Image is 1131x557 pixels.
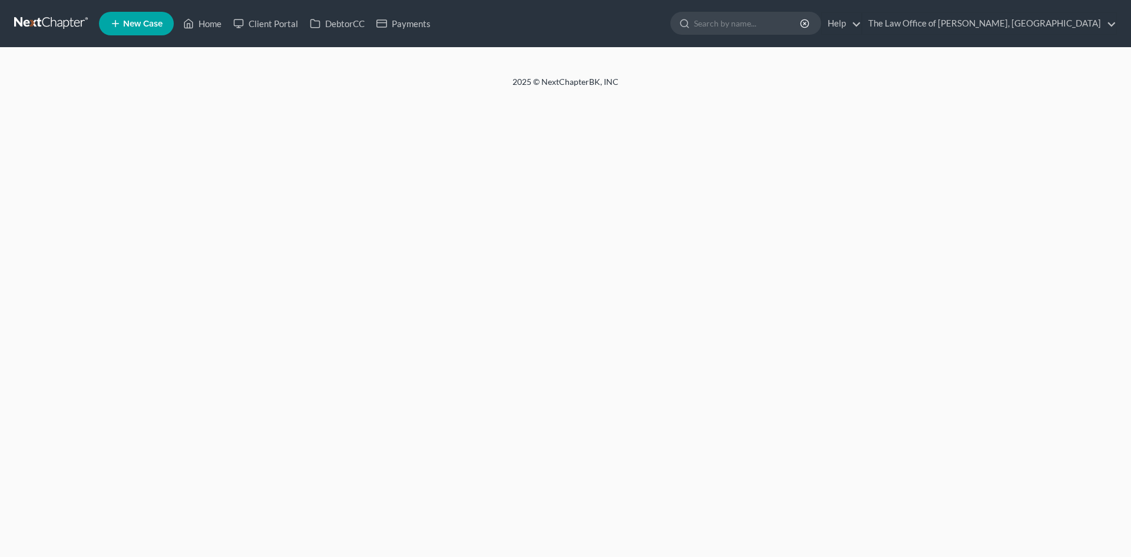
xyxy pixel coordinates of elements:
[694,12,802,34] input: Search by name...
[371,13,436,34] a: Payments
[304,13,371,34] a: DebtorCC
[862,13,1116,34] a: The Law Office of [PERSON_NAME], [GEOGRAPHIC_DATA]
[177,13,227,34] a: Home
[123,19,163,28] span: New Case
[227,13,304,34] a: Client Portal
[230,76,901,97] div: 2025 © NextChapterBK, INC
[822,13,861,34] a: Help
